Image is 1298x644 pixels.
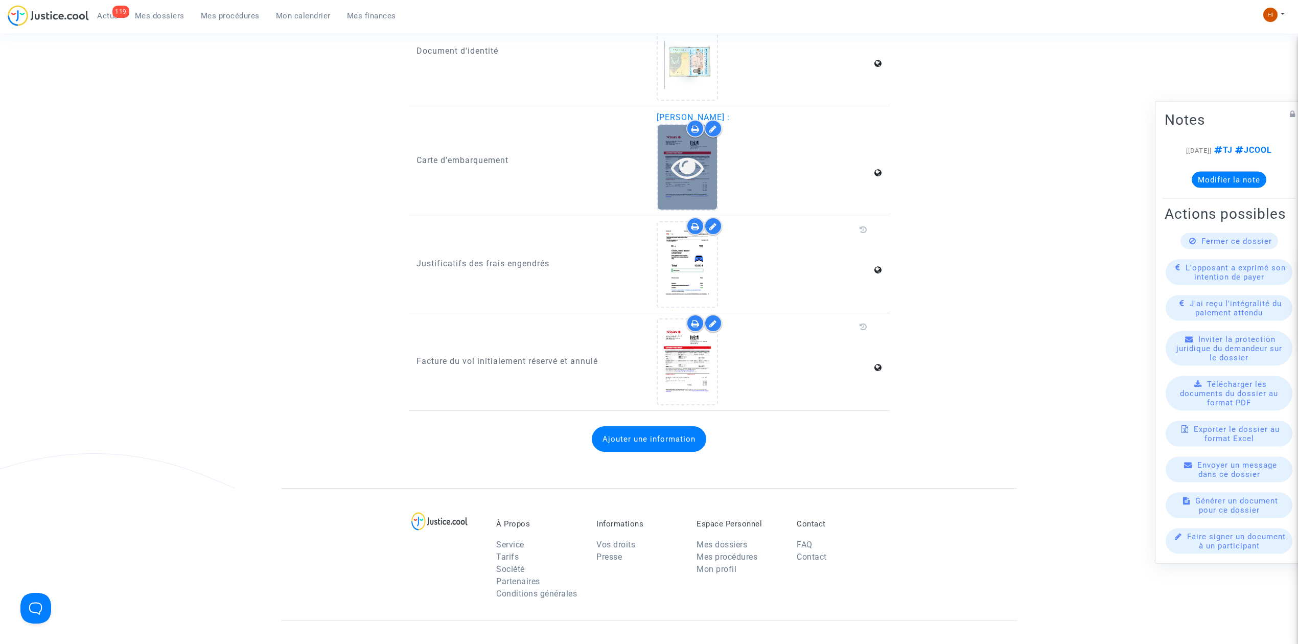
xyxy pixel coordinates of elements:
span: Mes finances [347,11,396,20]
p: Carte d'embarquement [416,154,642,167]
span: Exporter le dossier au format Excel [1194,425,1280,443]
img: logo-lg.svg [411,512,468,531]
a: Mon profil [697,564,736,574]
span: Fermer ce dossier [1201,237,1272,246]
a: Conditions générales [496,589,577,599]
p: Facture du vol initialement réservé et annulé [416,355,642,367]
img: fc99b196863ffcca57bb8fe2645aafd9 [1263,8,1278,22]
iframe: Help Scout Beacon - Open [20,593,51,624]
a: Vos droits [596,540,635,549]
button: Ajouter une information [592,426,706,452]
div: 119 [112,6,129,18]
span: Télécharger les documents du dossier au format PDF [1180,380,1278,407]
a: Tarifs [496,552,519,562]
a: Mes dossiers [697,540,747,549]
a: 119Actus [89,8,127,24]
span: Mes procédures [201,11,260,20]
span: TJ [1212,145,1233,155]
a: Partenaires [496,577,540,586]
p: Document d'identité [416,44,642,57]
span: Mon calendrier [276,11,331,20]
span: JCOOL [1233,145,1272,155]
span: Faire signer un document à un participant [1187,532,1286,550]
span: Mes dossiers [135,11,184,20]
span: Envoyer un message dans ce dossier [1197,461,1277,479]
button: Modifier la note [1192,172,1266,188]
a: Contact [797,552,827,562]
a: Mon calendrier [268,8,339,24]
a: Mes procédures [697,552,757,562]
span: Inviter la protection juridique du demandeur sur le dossier [1176,335,1282,362]
h2: Actions possibles [1165,205,1293,223]
a: Société [496,564,525,574]
span: Générer un document pour ce dossier [1195,496,1278,515]
a: Presse [596,552,622,562]
p: Contact [797,519,882,528]
p: Espace Personnel [697,519,781,528]
span: Actus [97,11,119,20]
a: Mes finances [339,8,404,24]
p: À Propos [496,519,581,528]
span: J'ai reçu l'intégralité du paiement attendu [1190,299,1282,317]
a: Mes procédures [193,8,268,24]
span: L'opposant a exprimé son intention de payer [1186,263,1286,282]
p: Justificatifs des frais engendrés [416,257,642,270]
a: Service [496,540,524,549]
span: [[DATE]] [1186,147,1212,154]
span: [PERSON_NAME] : [657,112,730,122]
a: Mes dossiers [127,8,193,24]
img: jc-logo.svg [8,5,89,26]
h2: Notes [1165,111,1293,129]
p: Informations [596,519,681,528]
a: FAQ [797,540,813,549]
